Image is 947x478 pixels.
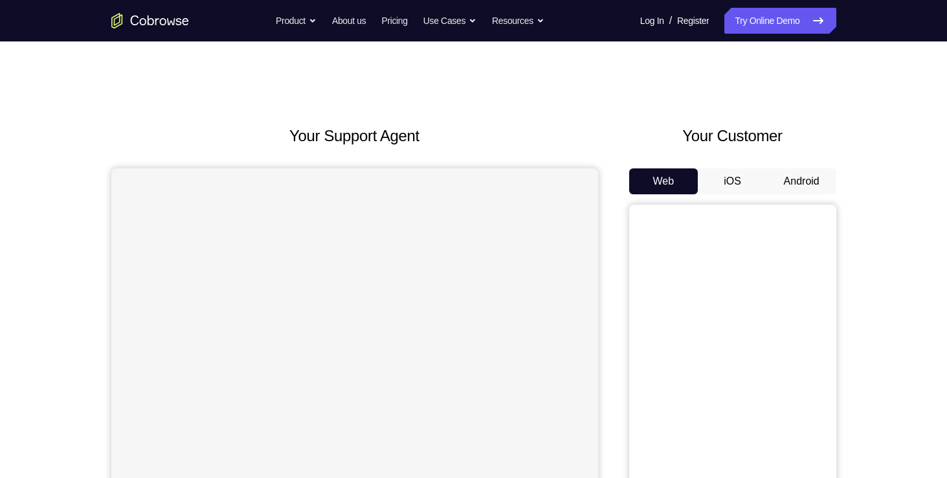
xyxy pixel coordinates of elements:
a: Go to the home page [111,13,189,28]
button: Use Cases [423,8,476,34]
button: Web [629,168,698,194]
a: Register [677,8,709,34]
button: iOS [698,168,767,194]
a: Try Online Demo [724,8,836,34]
span: / [669,13,672,28]
a: Log In [640,8,664,34]
a: Pricing [381,8,407,34]
a: About us [332,8,366,34]
h2: Your Customer [629,124,836,148]
button: Product [276,8,317,34]
h2: Your Support Agent [111,124,598,148]
button: Android [767,168,836,194]
button: Resources [492,8,544,34]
